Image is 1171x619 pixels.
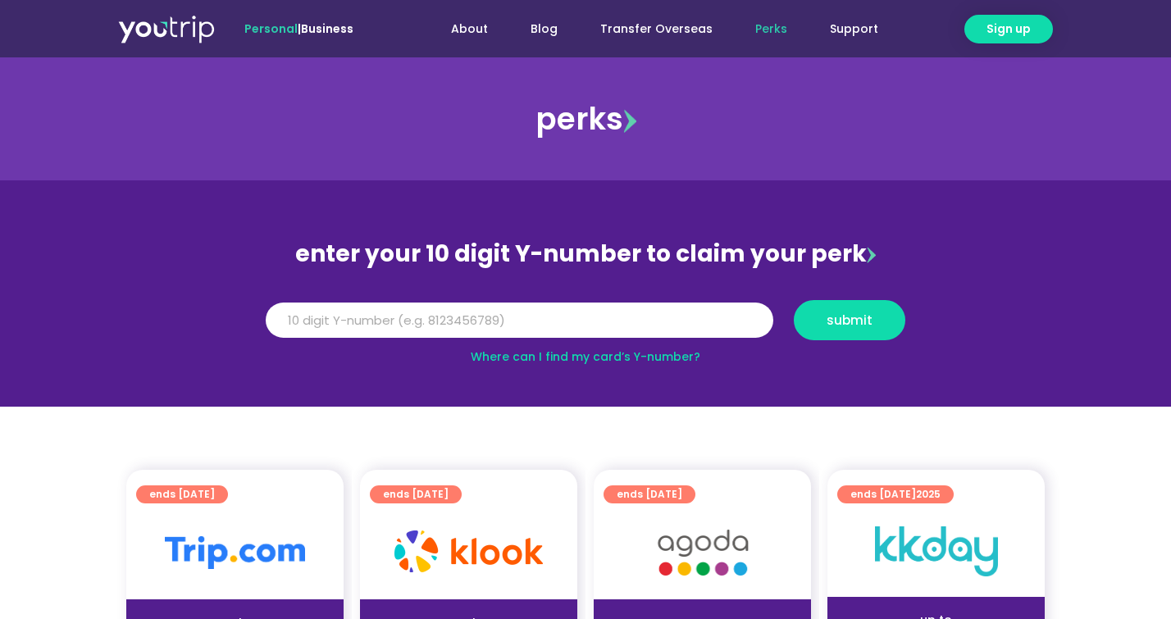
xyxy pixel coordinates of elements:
a: Transfer Overseas [579,14,734,44]
input: 10 digit Y-number (e.g. 8123456789) [266,303,773,339]
span: 2025 [916,487,941,501]
a: Business [301,20,353,37]
span: Sign up [986,20,1031,38]
span: Personal [244,20,298,37]
button: submit [794,300,905,340]
a: About [430,14,509,44]
a: ends [DATE] [370,485,462,503]
span: | [244,20,353,37]
a: Blog [509,14,579,44]
div: enter your 10 digit Y-number to claim your perk [257,233,914,275]
form: Y Number [266,300,905,353]
span: ends [DATE] [383,485,449,503]
a: Support [809,14,900,44]
span: ends [DATE] [149,485,215,503]
span: submit [827,314,873,326]
a: Perks [734,14,809,44]
a: Sign up [964,15,1053,43]
a: Where can I find my card’s Y-number? [471,348,700,365]
a: ends [DATE] [604,485,695,503]
span: ends [DATE] [850,485,941,503]
nav: Menu [398,14,900,44]
a: ends [DATE] [136,485,228,503]
span: ends [DATE] [617,485,682,503]
a: ends [DATE]2025 [837,485,954,503]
